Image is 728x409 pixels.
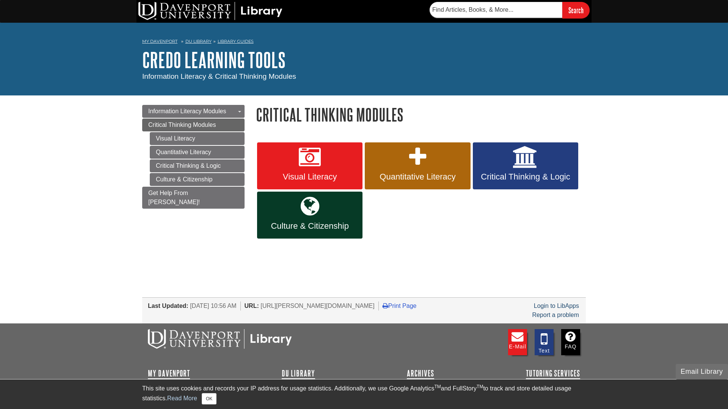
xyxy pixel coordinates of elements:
span: Culture & Citizenship [263,221,357,231]
span: Get Help From [PERSON_NAME]! [148,190,200,205]
span: Visual Literacy [263,172,357,182]
span: Critical Thinking & Logic [479,172,573,182]
span: Last Updated: [148,303,188,309]
sup: TM [434,384,441,389]
span: [URL][PERSON_NAME][DOMAIN_NAME] [260,303,375,309]
a: Report a problem [532,312,579,318]
a: Visual Literacy [257,142,362,189]
a: Quantitative Literacy [365,142,470,189]
sup: TM [477,384,483,389]
span: Quantitative Literacy [370,172,464,182]
span: URL: [245,303,259,309]
a: My Davenport [148,369,190,378]
a: Critical Thinking Modules [142,119,245,131]
a: Tutoring Services [526,369,580,378]
a: Information Literacy Modules [142,105,245,118]
span: Information Literacy Modules [148,108,226,114]
a: DU Library [185,39,212,44]
a: Text [535,329,554,355]
button: Email Library [676,364,728,379]
span: [DATE] 10:56 AM [190,303,236,309]
div: This site uses cookies and records your IP address for usage statistics. Additionally, we use Goo... [142,384,586,404]
input: Search [562,2,590,18]
button: Close [202,393,217,404]
i: Print Page [383,303,388,309]
h1: Critical Thinking Modules [256,105,586,124]
a: My Davenport [142,38,177,45]
a: Print Page [383,303,417,309]
span: Critical Thinking Modules [148,122,216,128]
a: Visual Literacy [150,132,245,145]
a: FAQ [561,329,580,355]
a: Culture & Citizenship [150,173,245,186]
nav: breadcrumb [142,36,586,48]
a: Get Help From [PERSON_NAME]! [142,187,245,209]
a: Login to LibApps [534,303,579,309]
a: Read More [167,395,197,401]
input: Find Articles, Books, & More... [430,2,562,18]
img: DU Library [138,2,282,20]
a: Critical Thinking & Logic [150,159,245,172]
a: Quantitative Literacy [150,146,245,159]
a: Library Guides [218,39,254,44]
a: DU Library [282,369,315,378]
div: Guide Page Menu [142,105,245,209]
form: Searches DU Library's articles, books, and more [430,2,590,18]
a: Critical Thinking & Logic [473,142,578,189]
a: E-mail [508,329,527,355]
a: Credo Learning Tools [142,48,286,72]
span: Information Literacy & Critical Thinking Modules [142,72,296,80]
a: Archives [407,369,434,378]
img: DU Libraries [148,329,292,349]
a: Culture & Citizenship [257,192,362,239]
